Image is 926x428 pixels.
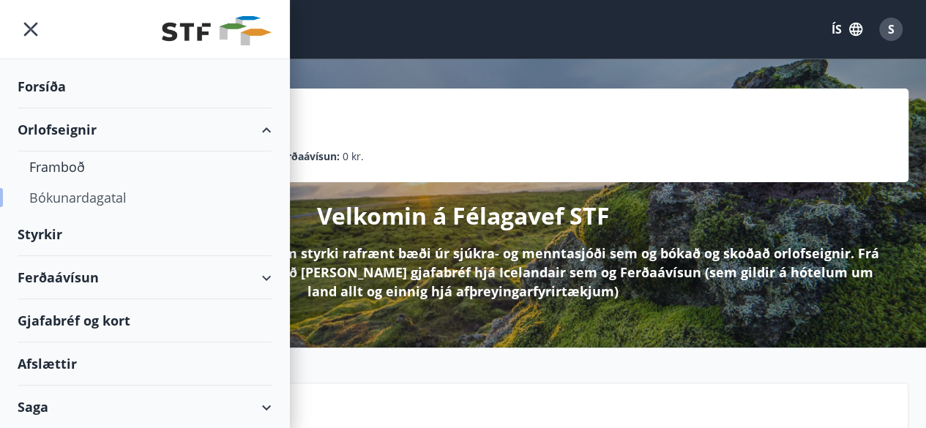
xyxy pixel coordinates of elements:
[18,108,272,151] div: Orlofseignir
[18,342,272,386] div: Afslættir
[343,149,364,165] span: 0 kr.
[29,151,260,182] div: Framboð
[29,182,260,213] div: Bókunardagatal
[18,256,272,299] div: Ferðaávísun
[18,213,272,256] div: Styrkir
[18,16,44,42] button: menu
[824,16,870,42] button: ÍS
[275,149,340,165] p: Ferðaávísun :
[41,244,885,301] p: Hér á Félagavefnum getur þú sótt um styrki rafrænt bæði úr sjúkra- og menntasjóði sem og bókað og...
[888,21,895,37] span: S
[18,299,272,342] div: Gjafabréf og kort
[873,12,908,47] button: S
[317,200,610,232] p: Velkomin á Félagavef STF
[162,16,272,45] img: union_logo
[18,65,272,108] div: Forsíða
